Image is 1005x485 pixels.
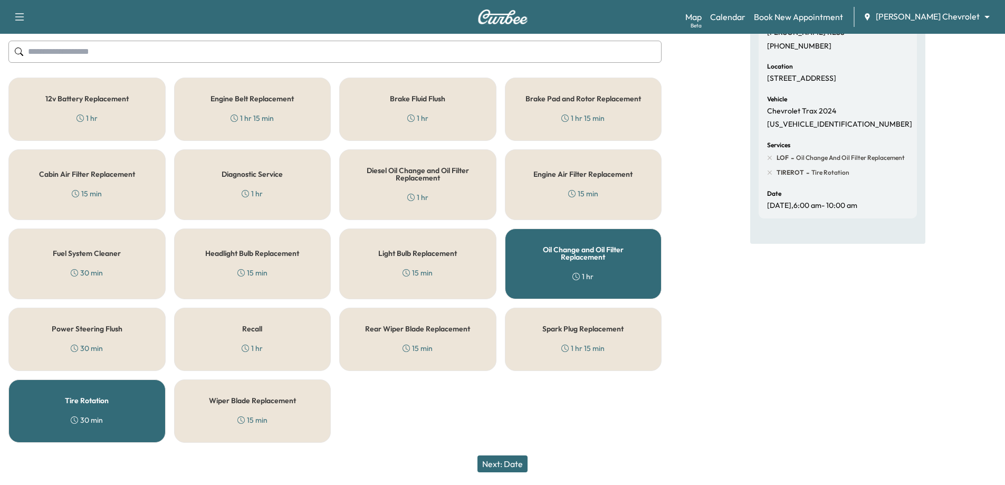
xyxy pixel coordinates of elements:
h5: Oil Change and Oil Filter Replacement [522,246,645,261]
h5: Rear Wiper Blade Replacement [365,325,470,332]
h5: Engine Belt Replacement [210,95,294,102]
h5: Diagnostic Service [222,170,283,178]
div: 1 hr 15 min [561,113,605,123]
span: Tire Rotation [809,168,849,177]
span: [PERSON_NAME] Chevrolet [876,11,980,23]
div: 30 min [71,415,103,425]
span: LOF [777,154,789,162]
span: TIREROT [777,168,804,177]
div: 15 min [568,188,598,199]
div: 30 min [71,268,103,278]
h5: Tire Rotation [65,397,109,404]
div: 1 hr [242,343,263,354]
a: Calendar [710,11,745,23]
span: - [789,153,794,163]
span: Oil Change and Oil Filter Replacement [794,154,905,162]
div: 1 hr [572,271,594,282]
h5: Wiper Blade Replacement [209,397,296,404]
p: [PHONE_NUMBER] [767,42,831,51]
h6: Vehicle [767,96,787,102]
h5: Diesel Oil Change and Oil Filter Replacement [357,167,479,182]
h5: Headlight Bulb Replacement [205,250,299,257]
div: 15 min [237,268,267,278]
div: 1 hr 15 min [231,113,274,123]
p: Chevrolet Trax 2024 [767,107,836,116]
div: 1 hr [76,113,98,123]
h6: Date [767,191,781,197]
img: Curbee Logo [477,9,528,24]
a: Book New Appointment [754,11,843,23]
p: [DATE] , 6:00 am - 10:00 am [767,201,857,211]
h5: Spark Plug Replacement [542,325,624,332]
div: 1 hr 15 min [561,343,605,354]
h6: Location [767,63,793,70]
div: 1 hr [407,113,428,123]
h5: Cabin Air Filter Replacement [39,170,135,178]
p: [US_VEHICLE_IDENTIFICATION_NUMBER] [767,120,912,129]
a: MapBeta [685,11,702,23]
div: 1 hr [242,188,263,199]
h5: Recall [242,325,262,332]
div: 15 min [403,343,433,354]
div: 1 hr [407,192,428,203]
div: 15 min [72,188,102,199]
h5: 12v Battery Replacement [45,95,129,102]
h5: Fuel System Cleaner [53,250,121,257]
h5: Light Bulb Replacement [378,250,457,257]
h5: Brake Fluid Flush [390,95,445,102]
span: - [804,167,809,178]
div: 15 min [403,268,433,278]
h5: Brake Pad and Rotor Replacement [525,95,641,102]
button: Next: Date [477,455,528,472]
div: 15 min [237,415,267,425]
h5: Power Steering Flush [52,325,122,332]
p: [STREET_ADDRESS] [767,74,836,83]
h6: Services [767,142,790,148]
div: 30 min [71,343,103,354]
h5: Engine Air Filter Replacement [533,170,633,178]
div: Beta [691,22,702,30]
